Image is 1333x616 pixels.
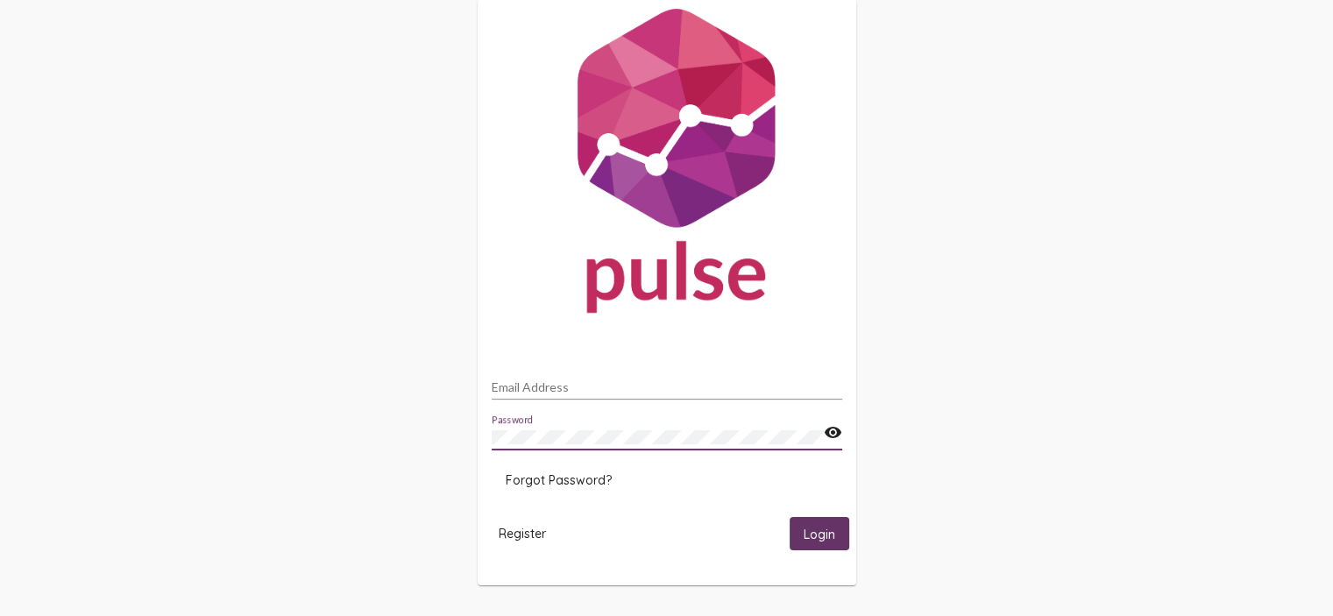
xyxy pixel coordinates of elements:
[492,464,626,496] button: Forgot Password?
[499,526,546,542] span: Register
[824,422,842,443] mat-icon: visibility
[485,517,560,549] button: Register
[506,472,612,488] span: Forgot Password?
[804,527,835,542] span: Login
[790,517,849,549] button: Login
